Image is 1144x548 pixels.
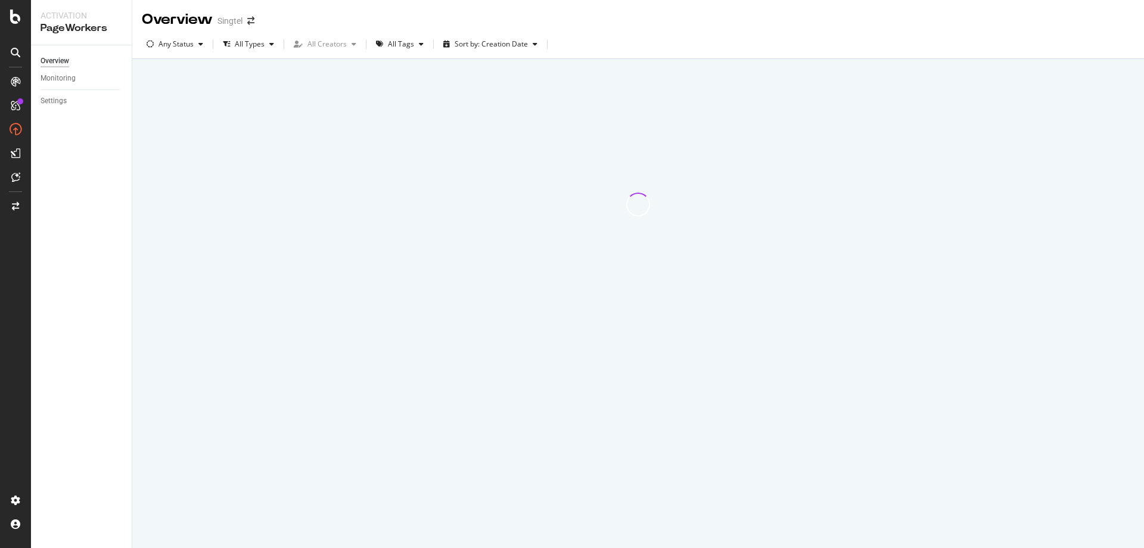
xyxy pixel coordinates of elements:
div: All Creators [307,41,347,48]
button: All Tags [371,35,428,54]
div: Settings [41,95,67,107]
div: Singtel [217,15,243,27]
div: arrow-right-arrow-left [247,17,254,25]
div: All Tags [388,41,414,48]
a: Settings [41,95,123,107]
div: Overview [41,55,69,67]
div: Activation [41,10,122,21]
a: Overview [41,55,123,67]
div: PageWorkers [41,21,122,35]
div: All Types [235,41,265,48]
div: Overview [142,10,213,30]
button: Any Status [142,35,208,54]
button: Sort by: Creation Date [439,35,542,54]
div: Any Status [158,41,194,48]
div: Sort by: Creation Date [455,41,528,48]
button: All Creators [289,35,361,54]
div: Monitoring [41,72,76,85]
a: Monitoring [41,72,123,85]
button: All Types [218,35,279,54]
